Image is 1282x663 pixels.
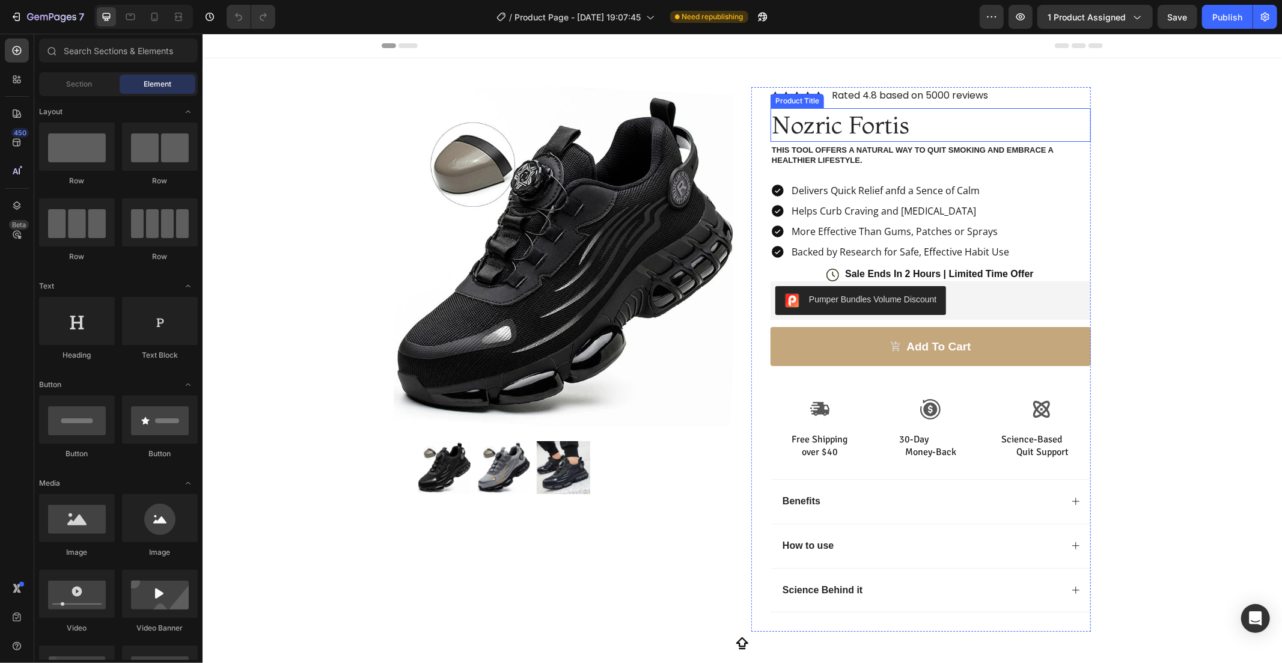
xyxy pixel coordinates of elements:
div: Product Title [570,62,619,73]
span: Toggle open [179,277,198,296]
div: 450 [11,128,29,138]
div: Publish [1212,11,1242,23]
div: Row [122,251,198,262]
p: Sale Ends In 2 Hours | Limited Time Offer [643,234,831,247]
div: Video [39,623,115,634]
button: 1 product assigned [1037,5,1153,29]
div: Undo/Redo [227,5,275,29]
div: Image [122,547,198,558]
p: Science-Based Quit Support [791,400,887,425]
span: Toggle open [179,375,198,394]
p: Science Behind it [580,551,660,563]
div: Heading [39,350,115,361]
p: Delivers Quick Relief anfd a Sence of Calm [589,150,777,164]
div: Add to cart [704,306,768,321]
p: How to use [580,506,631,519]
p: Benefits [580,462,618,474]
div: Beta [9,220,29,230]
div: Image [39,547,115,558]
p: Backed by Research for Safe, Effective Habit Use [589,211,807,225]
div: Button [122,448,198,459]
button: Publish [1202,5,1253,29]
img: CIumv63twf4CEAE=.png [582,260,597,274]
p: Rated 4.8 based on 5000 reviews [629,53,786,71]
span: 1 product assigned [1048,11,1126,23]
span: Toggle open [179,474,198,493]
div: Row [39,176,115,186]
span: Element [144,79,171,90]
div: Button [39,448,115,459]
button: 7 [5,5,90,29]
span: Need republishing [682,11,743,22]
span: Media [39,478,60,489]
button: Save [1158,5,1197,29]
div: Text Block [122,350,198,361]
p: This tool offers a natural way to quit smoking and embrace a healthier lifestyle. [569,112,887,132]
span: Toggle open [179,102,198,121]
span: / [510,11,513,23]
div: Row [122,176,198,186]
p: 7 [79,10,84,24]
button: Add to cart [568,293,888,332]
p: More Effective Than Gums, Patches or Sprays [589,191,795,205]
div: Video Banner [122,623,198,634]
p: 30-Day Money-Back [680,400,777,425]
span: Product Page - [DATE] 19:07:45 [515,11,641,23]
span: Section [67,79,93,90]
div: Open Intercom Messenger [1241,604,1270,633]
p: Helps Curb Craving and [MEDICAL_DATA] [589,170,774,185]
iframe: Design area [203,34,1282,663]
div: Row [39,251,115,262]
p: Free Shipping [569,400,665,412]
span: Text [39,281,54,292]
span: Button [39,379,61,390]
div: Pumper Bundles Volume Discount [606,260,734,272]
p: over $40 [569,412,665,425]
span: Layout [39,106,63,117]
input: Search Sections & Elements [39,38,198,63]
span: Save [1168,12,1188,22]
button: Pumper Bundles Volume Discount [573,252,743,281]
h1: Nozric Fortis [568,75,888,108]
